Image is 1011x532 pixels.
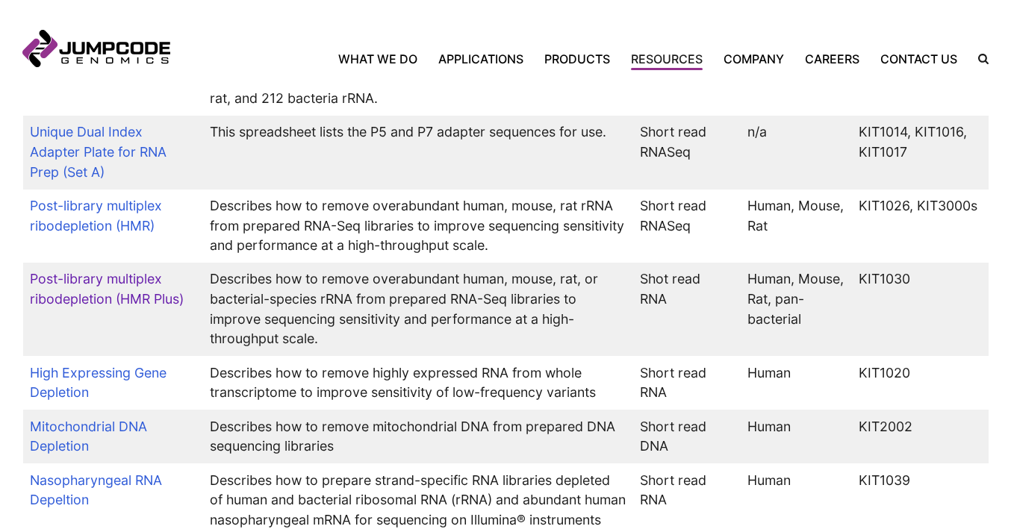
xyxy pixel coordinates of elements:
[534,50,620,68] a: Products
[30,472,162,508] a: Nasopharyngeal RNA Depeltion
[202,410,632,463] td: Describes how to remove mitochondrial DNA from prepared DNA sequencing libraries
[870,50,968,68] a: Contact Us
[740,190,851,263] td: Human, Mouse, Rat
[30,124,167,179] a: Unique Dual Index Adapter Plate for RNA Prep (Set A)
[170,50,968,68] nav: Primary Navigation
[740,356,851,410] td: Human
[740,263,851,356] td: Human, Mouse, Rat, pan-bacterial
[632,356,740,410] td: Short read RNA
[794,50,870,68] a: Careers
[632,410,740,463] td: Short read DNA
[852,356,989,410] td: KIT1020
[852,116,989,190] td: KIT1014, KIT1016, KIT1017
[30,419,147,454] a: Mitochondrial DNA Depletion
[713,50,794,68] a: Company
[632,116,740,190] td: Short read RNASeq
[30,271,184,307] a: Post-library multiplex ribodepletion (HMR Plus)
[852,410,989,463] td: KIT2002
[428,50,534,68] a: Applications
[740,410,851,463] td: Human
[740,116,851,190] td: n/a
[620,50,713,68] a: Resources
[30,365,167,401] a: High Expressing Gene Depletion
[852,263,989,356] td: KIT1030
[202,190,632,263] td: Describes how to remove overabundant human, mouse, rat rRNA from prepared RNA-Seq libraries to im...
[202,263,632,356] td: Describes how to remove overabundant human, mouse, rat, or bacterial-species rRNA from prepared R...
[632,263,740,356] td: Shot read RNA
[202,356,632,410] td: Describes how to remove highly expressed RNA from whole transcriptome to improve sensitivity of l...
[968,54,989,64] label: Search the site.
[30,198,162,234] a: Post-library multiplex ribodepletion (HMR)
[202,116,632,190] td: This spreadsheet lists the P5 and P7 adapter sequences for use.
[338,50,428,68] a: What We Do
[852,190,989,263] td: KIT1026, KIT3000s
[632,190,740,263] td: Short read RNASeq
